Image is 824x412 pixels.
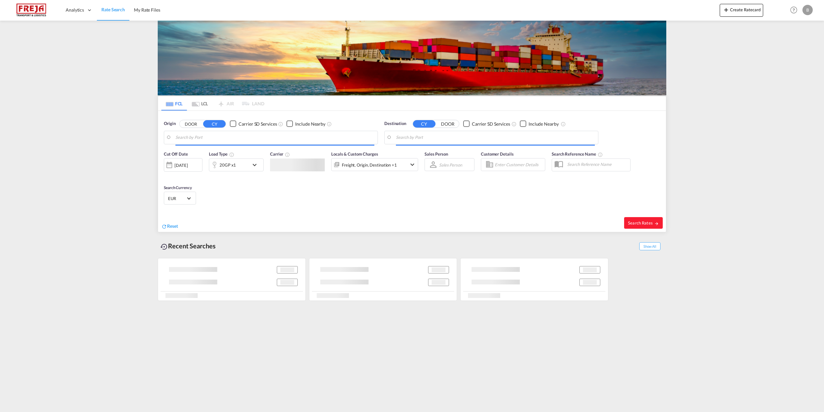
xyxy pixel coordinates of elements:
div: Carrier SD Services [239,121,277,127]
md-datepicker: Select [164,171,169,180]
div: Help [788,5,802,16]
md-checkbox: Checkbox No Ink [230,120,277,127]
span: My Rate Files [134,7,160,13]
div: Recent Searches [158,239,218,253]
button: DOOR [180,120,202,128]
md-tab-item: FCL [161,96,187,110]
div: Carrier SD Services [472,121,510,127]
div: [DATE] [164,158,202,172]
md-icon: Unchecked: Ignores neighbouring ports when fetching rates.Checked : Includes neighbouring ports w... [561,121,566,127]
div: B [802,5,813,15]
md-icon: icon-plus 400-fg [722,6,730,14]
button: CY [413,120,435,128]
button: DOOR [436,120,459,128]
md-icon: icon-refresh [161,224,167,229]
button: Search Ratesicon-arrow-right [624,217,663,229]
md-icon: icon-backup-restore [160,243,168,251]
md-icon: icon-chevron-down [251,161,262,169]
div: Include Nearby [529,121,559,127]
div: 20GP x1 [220,160,236,169]
span: Search Rates [628,220,659,225]
span: Rate Search [101,7,125,12]
md-icon: Unchecked: Search for CY (Container Yard) services for all selected carriers.Checked : Search for... [511,121,517,127]
md-icon: icon-arrow-right [654,221,659,226]
div: 20GP x1icon-chevron-down [209,158,264,171]
div: Freight Origin Destination Factory Stuffingicon-chevron-down [331,158,418,171]
md-pagination-wrapper: Use the left and right arrow keys to navigate between tabs [161,96,264,110]
span: Customer Details [481,151,513,157]
img: 586607c025bf11f083711d99603023e7.png [10,3,53,17]
div: Include Nearby [295,121,325,127]
span: Load Type [209,151,234,157]
button: CY [203,120,226,128]
span: Search Reference Name [552,151,603,157]
button: icon-plus 400-fgCreate Ratecard [720,4,763,17]
span: Destination [384,120,406,127]
md-checkbox: Checkbox No Ink [463,120,510,127]
div: Freight Origin Destination Factory Stuffing [342,160,397,169]
div: icon-refreshReset [161,223,178,230]
md-icon: The selected Trucker/Carrierwill be displayed in the rate results If the rates are from another f... [285,152,290,157]
input: Enter Customer Details [495,160,543,169]
span: Help [788,5,799,15]
div: Origin DOOR CY Checkbox No InkUnchecked: Search for CY (Container Yard) services for all selected... [158,111,666,232]
span: Sales Person [425,151,448,157]
md-icon: icon-chevron-down [408,161,416,168]
span: Carrier [270,151,290,157]
input: Search by Port [175,133,374,142]
md-checkbox: Checkbox No Ink [286,120,325,127]
span: Reset [167,223,178,229]
div: [DATE] [174,162,188,168]
md-icon: Your search will be saved by the below given name [598,152,603,157]
md-select: Select Currency: € EUREuro [167,194,192,203]
input: Search by Port [396,133,595,142]
span: Locals & Custom Charges [331,151,378,157]
md-checkbox: Checkbox No Ink [520,120,559,127]
md-tab-item: LCL [187,96,213,110]
input: Search Reference Name [564,159,630,169]
span: EUR [168,196,186,201]
span: Show All [639,242,660,250]
md-icon: icon-information-outline [229,152,234,157]
span: Origin [164,120,175,127]
span: Cut Off Date [164,151,188,157]
img: LCL+%26+FCL+BACKGROUND.png [158,21,666,95]
md-icon: Unchecked: Search for CY (Container Yard) services for all selected carriers.Checked : Search for... [278,121,283,127]
md-select: Sales Person [438,160,463,169]
md-icon: Unchecked: Ignores neighbouring ports when fetching rates.Checked : Includes neighbouring ports w... [327,121,332,127]
span: Search Currency [164,185,192,190]
span: Analytics [66,7,84,13]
